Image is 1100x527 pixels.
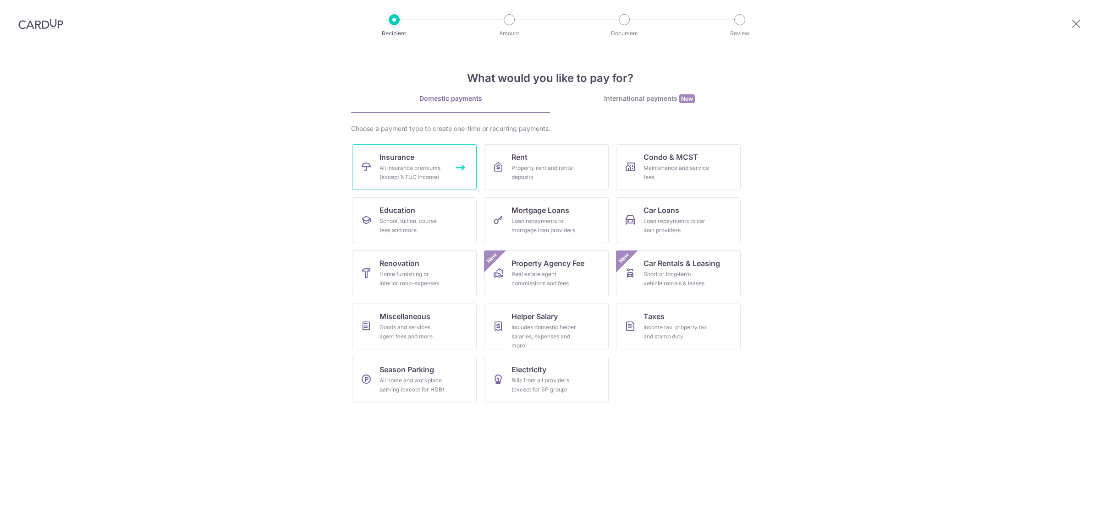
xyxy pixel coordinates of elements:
div: Short or long‑term vehicle rentals & leases [643,270,709,288]
span: Help [81,6,100,15]
div: Maintenance and service fees [643,163,709,182]
span: Property Agency Fee [511,258,584,269]
div: Includes domestic helper salaries, expenses and more [511,323,577,350]
span: Insurance [379,152,414,163]
a: InsuranceAll insurance premiums (except NTUC Income) [352,144,477,190]
a: ElectricityBills from all providers (except for SP group) [484,357,609,402]
div: Domestic payments [351,94,550,103]
div: Home furnishing or interior reno-expenses [379,270,445,288]
span: Education [379,205,415,216]
p: Review [706,29,774,38]
a: Helper SalaryIncludes domestic helper salaries, expenses and more [484,304,609,349]
div: All home and workplace parking (except for HDB) [379,376,445,394]
span: Rent [511,152,528,163]
span: Car Rentals & Leasing [643,258,720,269]
a: Mortgage LoansLoan repayments to mortgage loan providers [484,197,609,243]
a: Property Agency FeeReal estate agent commissions and feesNew [484,250,609,296]
div: Bills from all providers (except for SP group) [511,376,577,394]
span: Car Loans [643,205,679,216]
div: School, tuition, course fees and more [379,217,445,235]
p: Amount [475,29,543,38]
div: Real estate agent commissions and fees [511,270,577,288]
div: Loan repayments to car loan providers [643,217,709,235]
div: International payments [550,94,749,103]
p: Recipient [360,29,428,38]
span: Miscellaneous [379,311,430,322]
a: RentProperty rent and rental deposits [484,144,609,190]
span: Mortgage Loans [511,205,569,216]
div: Goods and services, agent fees and more [379,323,445,341]
span: New [484,250,500,266]
a: Season ParkingAll home and workplace parking (except for HDB) [352,357,477,402]
div: Property rent and rental deposits [511,163,577,182]
span: Season Parking [379,364,434,375]
span: New [679,94,695,103]
div: All insurance premiums (except NTUC Income) [379,163,445,182]
img: CardUp [18,18,63,29]
span: Condo & MCST [643,152,698,163]
p: Document [590,29,658,38]
a: EducationSchool, tuition, course fees and more [352,197,477,243]
a: RenovationHome furnishing or interior reno-expenses [352,250,477,296]
span: Electricity [511,364,546,375]
h4: What would you like to pay for? [351,70,749,87]
a: Car LoansLoan repayments to car loan providers [616,197,741,243]
div: Loan repayments to mortgage loan providers [511,217,577,235]
div: Choose a payment type to create one-time or recurring payments. [351,124,749,133]
span: Helper Salary [511,311,558,322]
a: TaxesIncome tax, property tax and stamp duty [616,304,741,349]
a: Car Rentals & LeasingShort or long‑term vehicle rentals & leasesNew [616,250,741,296]
div: Income tax, property tax and stamp duty [643,323,709,341]
a: Condo & MCSTMaintenance and service fees [616,144,741,190]
span: Renovation [379,258,419,269]
span: Taxes [643,311,665,322]
a: MiscellaneousGoods and services, agent fees and more [352,304,477,349]
span: New [616,250,632,266]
